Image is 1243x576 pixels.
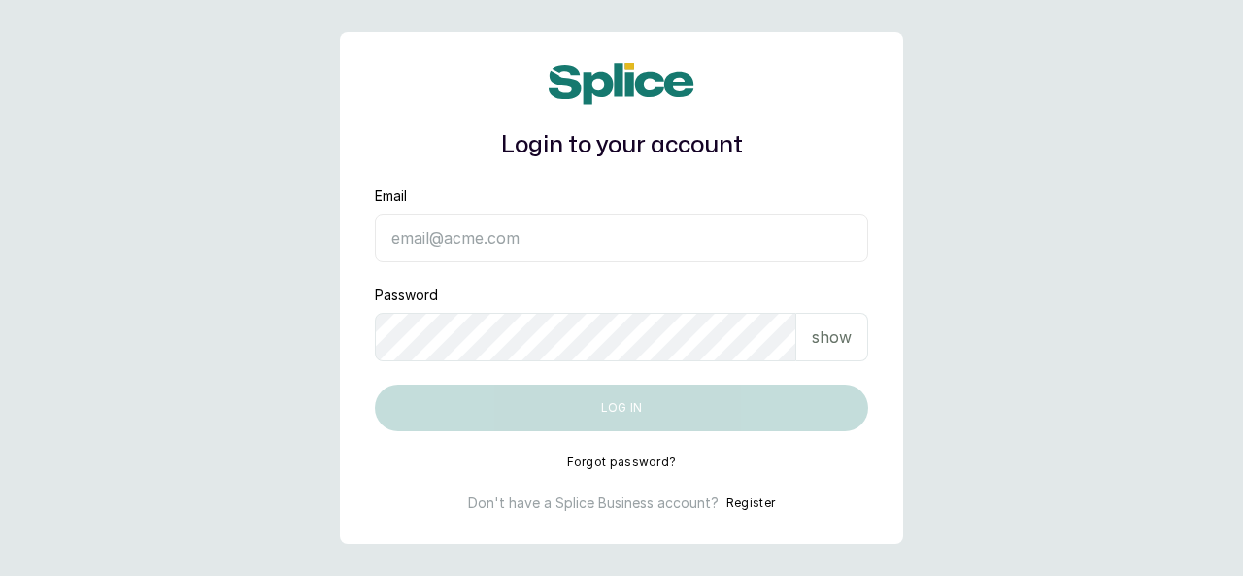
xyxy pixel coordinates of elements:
input: email@acme.com [375,214,868,262]
button: Forgot password? [567,455,677,470]
p: show [812,325,852,349]
p: Don't have a Splice Business account? [468,493,719,513]
h1: Login to your account [375,128,868,163]
label: Password [375,286,438,305]
button: Register [726,493,775,513]
button: Log in [375,385,868,431]
label: Email [375,186,407,206]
